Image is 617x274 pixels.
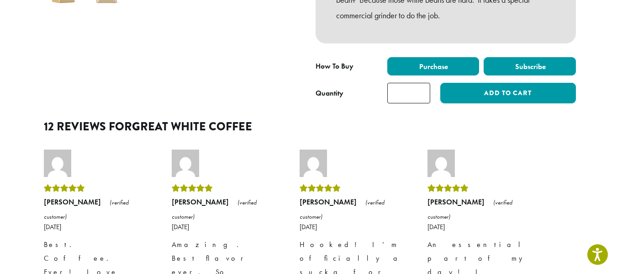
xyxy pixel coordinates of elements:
[172,182,277,195] div: Rated 5 out of 5
[316,61,353,71] span: How To Buy
[132,118,252,135] span: Great White Coffee
[172,199,257,220] em: (verified customer)
[427,182,533,195] div: Rated 5 out of 5
[300,223,405,231] time: [DATE]
[387,83,430,103] input: Product quantity
[44,199,129,220] em: (verified customer)
[172,197,229,207] strong: [PERSON_NAME]
[172,223,277,231] time: [DATE]
[44,223,149,231] time: [DATE]
[427,197,485,207] strong: [PERSON_NAME]
[427,223,533,231] time: [DATE]
[440,83,575,103] button: Add to cart
[300,199,385,220] em: (verified customer)
[418,62,448,71] span: Purchase
[300,182,405,195] div: Rated 5 out of 5
[514,62,546,71] span: Subscribe
[316,88,343,99] div: Quantity
[427,199,512,220] em: (verified customer)
[300,197,357,207] strong: [PERSON_NAME]
[44,197,101,207] strong: [PERSON_NAME]
[44,182,149,195] div: Rated 5 out of 5
[44,120,574,134] h2: 12 reviews for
